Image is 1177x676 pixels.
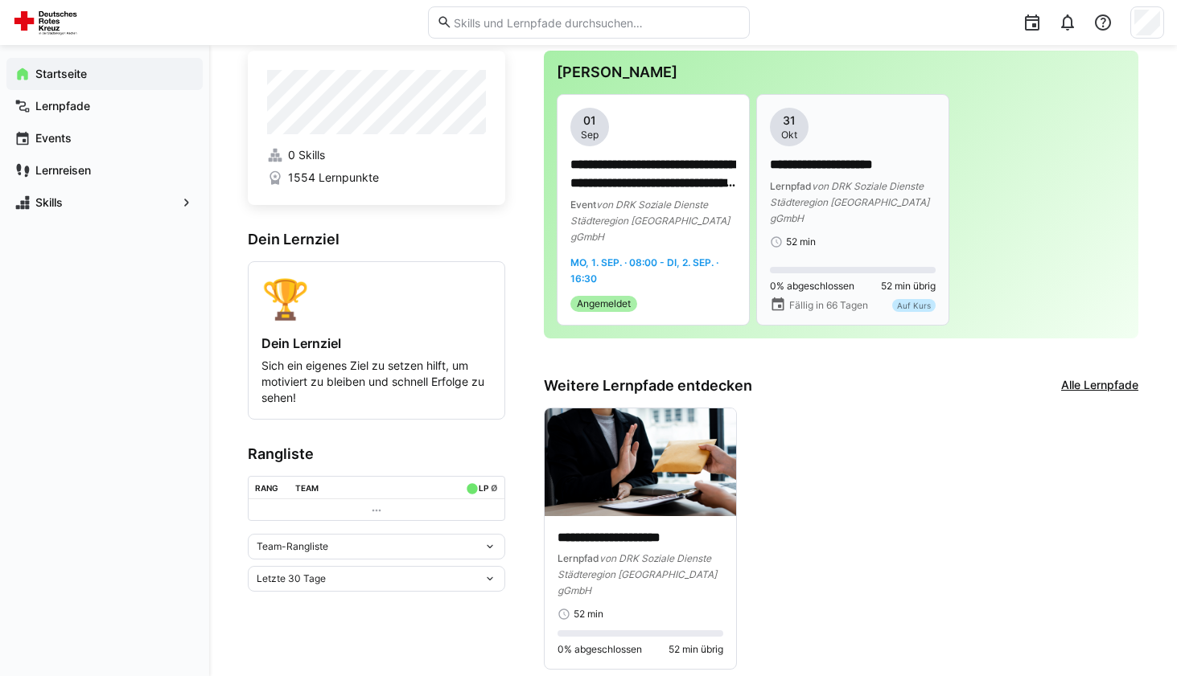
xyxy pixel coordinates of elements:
input: Skills und Lernpfade durchsuchen… [452,15,740,30]
span: Angemeldet [577,297,631,310]
p: Sich ein eigenes Ziel zu setzen hilft, um motiviert zu bleiben und schnell Erfolge zu sehen! [261,358,492,406]
span: von DRK Soziale Dienste Städteregion [GEOGRAPHIC_DATA] gGmbH [770,180,929,224]
span: 0% abgeschlossen [770,280,854,293]
a: Alle Lernpfade [1061,377,1138,395]
span: Sep [581,129,599,141]
div: Auf Kurs [892,299,936,312]
span: 0 Skills [288,147,325,163]
span: von DRK Soziale Dienste Städteregion [GEOGRAPHIC_DATA] gGmbH [570,199,730,243]
a: 0 Skills [267,147,486,163]
span: 01 [583,113,596,129]
span: 52 min übrig [669,643,723,656]
div: Team [295,483,319,493]
span: 0% abgeschlossen [558,643,642,656]
span: 1554 Lernpunkte [288,170,379,186]
img: image [545,408,736,516]
span: Fällig in 66 Tagen [789,299,868,312]
span: Mo, 1. Sep. · 08:00 - Di, 2. Sep. · 16:30 [570,256,718,285]
div: LP [479,483,488,493]
span: Event [570,199,596,211]
span: 52 min [786,236,816,248]
span: Lernpfad [558,552,599,564]
span: 31 [783,113,796,129]
a: ø [491,480,498,494]
h3: Weitere Lernpfade entdecken [544,377,752,395]
span: 52 min [574,608,603,621]
span: Lernpfad [770,180,812,192]
span: von DRK Soziale Dienste Städteregion [GEOGRAPHIC_DATA] gGmbH [558,552,717,596]
div: Rang [255,483,278,493]
h4: Dein Lernziel [261,335,492,351]
div: 🏆 [261,275,492,322]
span: Okt [781,129,797,141]
span: 52 min übrig [881,280,936,293]
span: Letzte 30 Tage [257,572,326,585]
h3: [PERSON_NAME] [557,64,1126,81]
span: Team-Rangliste [257,540,328,553]
h3: Rangliste [248,445,505,463]
h3: Dein Lernziel [248,231,505,248]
